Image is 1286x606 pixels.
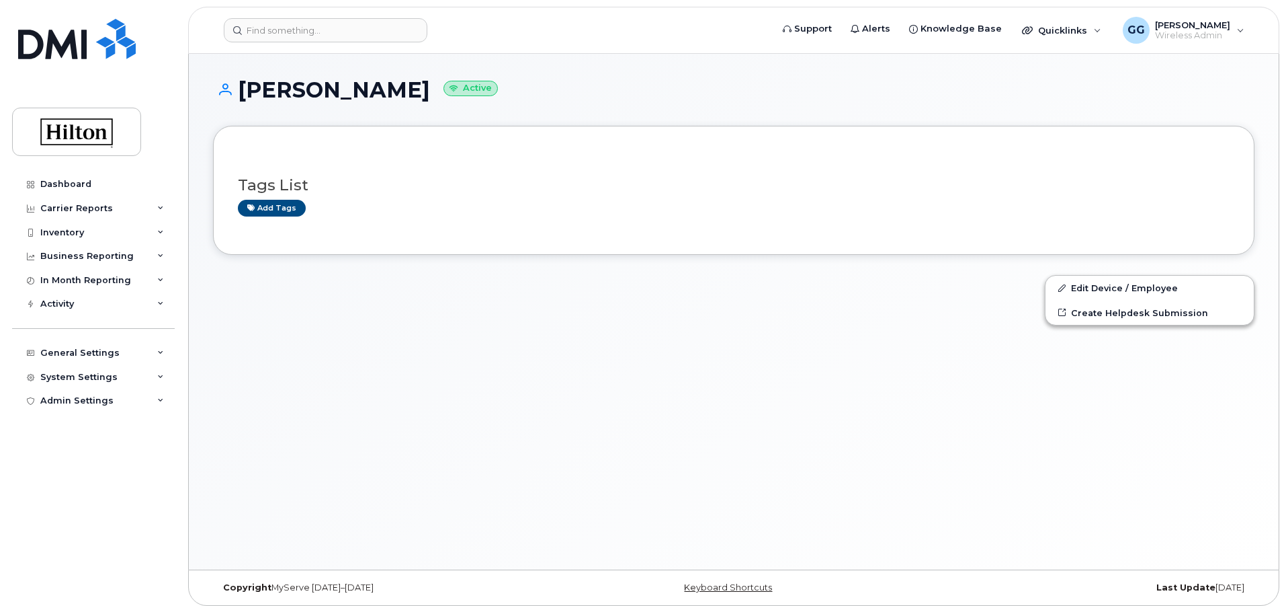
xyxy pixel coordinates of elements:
a: Edit Device / Employee [1045,276,1254,300]
a: Create Helpdesk Submission [1045,301,1254,325]
h1: [PERSON_NAME] [213,78,1254,102]
small: Active [443,81,498,96]
a: Keyboard Shortcuts [684,582,772,593]
div: [DATE] [907,582,1254,593]
h3: Tags List [238,177,1230,194]
strong: Copyright [223,582,271,593]
div: MyServe [DATE]–[DATE] [213,582,560,593]
a: Add tags [238,200,306,217]
strong: Last Update [1156,582,1215,593]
